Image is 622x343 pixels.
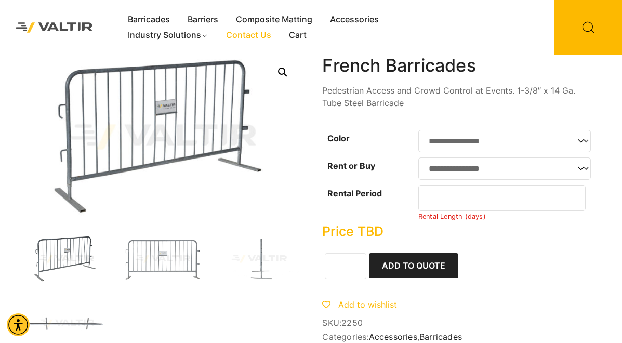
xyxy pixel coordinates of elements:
input: Product quantity [325,253,366,279]
th: Rental Period [322,182,418,223]
a: Add to wishlist [322,299,397,310]
span: Add to wishlist [338,299,397,310]
a: Accessories [321,12,388,28]
label: Color [327,133,350,143]
span: SKU: [322,318,596,328]
img: A metallic crowd control barrier with vertical bars and a sign labeled "VALTIR" in the center. [123,235,204,283]
a: Barricades [419,332,462,342]
a: Barricades [119,12,179,28]
img: Valtir Rentals [8,15,101,41]
a: Contact Us [217,28,280,43]
label: Rent or Buy [327,161,375,171]
span: Categories: , [322,332,596,342]
button: Add to Quote [369,253,458,278]
img: A vertical metal stand with a base, designed for stability, shown against a plain background. [219,235,300,283]
a: Cart [280,28,315,43]
a: Barriers [179,12,227,28]
a: Industry Solutions [119,28,217,43]
a: Accessories [369,332,417,342]
small: Rental Length (days) [418,213,486,220]
div: Accessibility Menu [7,313,30,336]
span: 2250 [341,318,363,328]
p: Pedestrian Access and Crowd Control at Events. 1-3/8″ x 14 Ga. Tube Steel Barricade [322,84,596,109]
a: Composite Matting [227,12,321,28]
a: 🔍 [273,63,292,82]
input: Number [418,185,586,211]
img: FrenchBar_3Q-1.jpg [26,235,107,283]
bdi: Price TBD [322,223,383,239]
h1: French Barricades [322,55,596,76]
